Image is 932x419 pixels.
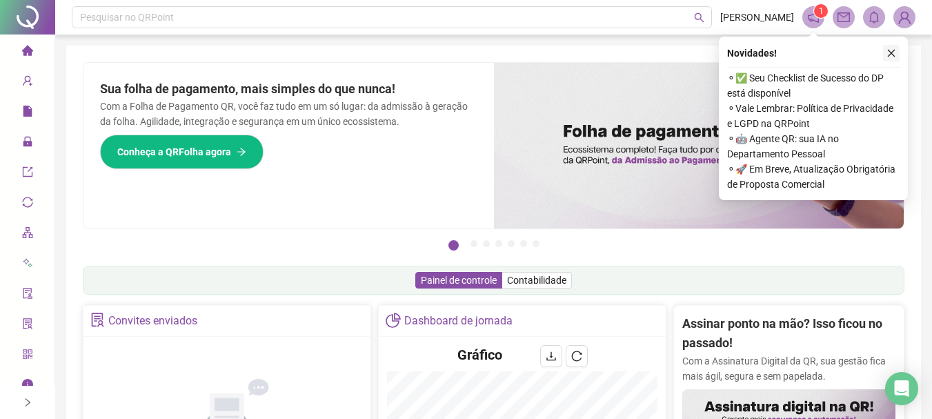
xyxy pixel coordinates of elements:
[22,160,33,188] span: export
[22,130,33,157] span: lock
[404,309,513,333] div: Dashboard de jornada
[448,240,459,251] button: 1
[885,372,918,405] div: Open Intercom Messenger
[22,312,33,340] span: solution
[546,351,557,362] span: download
[894,7,915,28] img: 75839
[520,240,527,247] button: 6
[727,46,777,61] span: Novidades !
[22,99,33,127] span: file
[108,309,197,333] div: Convites enviados
[868,11,880,23] span: bell
[694,12,704,23] span: search
[22,373,33,400] span: info-circle
[421,275,497,286] span: Painel de controle
[100,135,264,169] button: Conheça a QRFolha agora
[117,144,231,159] span: Conheça a QRFolha agora
[807,11,820,23] span: notification
[23,398,32,407] span: right
[727,101,900,131] span: ⚬ Vale Lembrar: Política de Privacidade e LGPD na QRPoint
[682,314,895,353] h2: Assinar ponto na mão? Isso ficou no passado!
[483,240,490,247] button: 3
[495,240,502,247] button: 4
[386,313,400,327] span: pie-chart
[727,131,900,162] span: ⚬ 🤖 Agente QR: sua IA no Departamento Pessoal
[508,240,515,247] button: 5
[886,48,896,58] span: close
[237,147,246,157] span: arrow-right
[571,351,582,362] span: reload
[457,345,502,364] h4: Gráfico
[720,10,794,25] span: [PERSON_NAME]
[90,313,105,327] span: solution
[727,70,900,101] span: ⚬ ✅ Seu Checklist de Sucesso do DP está disponível
[507,275,566,286] span: Contabilidade
[837,11,850,23] span: mail
[22,39,33,66] span: home
[819,6,824,16] span: 1
[682,353,895,384] p: Com a Assinatura Digital da QR, sua gestão fica mais ágil, segura e sem papelada.
[814,4,828,18] sup: 1
[727,162,900,192] span: ⚬ 🚀 Em Breve, Atualização Obrigatória de Proposta Comercial
[470,240,477,247] button: 2
[22,221,33,249] span: apartment
[22,69,33,97] span: user-add
[22,342,33,370] span: qrcode
[494,63,904,228] img: banner%2F8d14a306-6205-4263-8e5b-06e9a85ad873.png
[100,99,477,129] p: Com a Folha de Pagamento QR, você faz tudo em um só lugar: da admissão à geração da folha. Agilid...
[22,282,33,309] span: audit
[533,240,539,247] button: 7
[100,79,477,99] h2: Sua folha de pagamento, mais simples do que nunca!
[22,191,33,218] span: sync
